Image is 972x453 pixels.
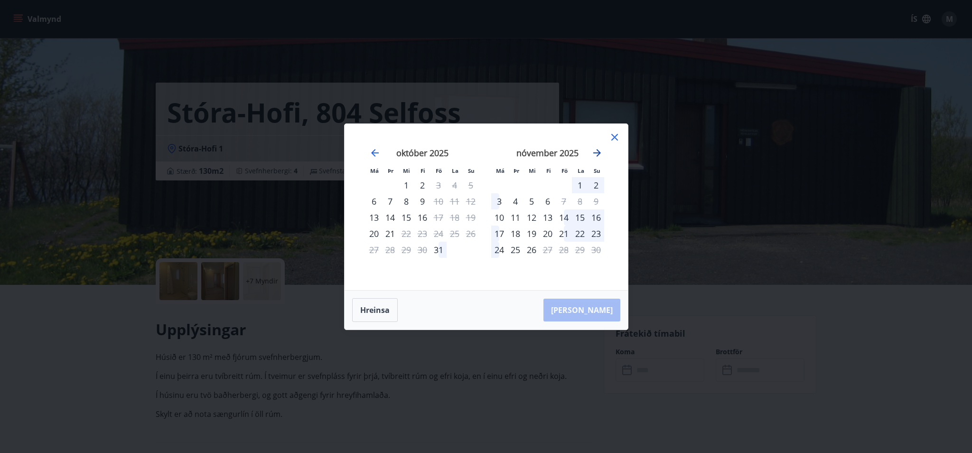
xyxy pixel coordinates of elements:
[491,226,507,242] div: 17
[430,193,447,209] div: Aðeins útritun í boði
[356,135,617,279] div: Calendar
[491,209,507,226] div: Aðeins innritun í boði
[366,193,382,209] td: Choose mánudagur, 6. október 2025 as your check-in date. It’s available.
[398,242,414,258] td: Not available. miðvikudagur, 29. október 2025
[398,209,414,226] td: Choose miðvikudagur, 15. október 2025 as your check-in date. It’s available.
[594,167,600,174] small: Su
[430,242,447,258] td: Choose föstudagur, 31. október 2025 as your check-in date. It’s available.
[414,177,430,193] td: Choose fimmtudagur, 2. október 2025 as your check-in date. It’s available.
[398,193,414,209] div: 8
[572,242,588,258] td: Not available. laugardagur, 29. nóvember 2025
[523,242,540,258] td: Choose miðvikudagur, 26. nóvember 2025 as your check-in date. It’s available.
[572,177,588,193] div: 1
[382,226,398,242] div: 21
[463,226,479,242] td: Not available. sunnudagur, 26. október 2025
[588,226,604,242] td: Choose sunnudagur, 23. nóvember 2025 as your check-in date. It’s available.
[370,167,379,174] small: Má
[366,242,382,258] td: Not available. mánudagur, 27. október 2025
[436,167,442,174] small: Fö
[463,209,479,226] td: Not available. sunnudagur, 19. október 2025
[366,226,382,242] div: Aðeins innritun í boði
[523,209,540,226] div: 12
[507,226,523,242] td: Choose þriðjudagur, 18. nóvember 2025 as your check-in date. It’s available.
[572,226,588,242] td: Choose laugardagur, 22. nóvember 2025 as your check-in date. It’s available.
[540,242,556,258] td: Not available. fimmtudagur, 27. nóvember 2025
[421,167,425,174] small: Fi
[382,193,398,209] div: 7
[588,193,604,209] td: Not available. sunnudagur, 9. nóvember 2025
[572,177,588,193] td: Choose laugardagur, 1. nóvember 2025 as your check-in date. It’s available.
[516,147,579,159] strong: nóvember 2025
[491,209,507,226] td: Choose mánudagur, 10. nóvember 2025 as your check-in date. It’s available.
[556,209,572,226] div: 14
[382,226,398,242] td: Choose þriðjudagur, 21. október 2025 as your check-in date. It’s available.
[556,193,572,209] div: Aðeins útritun í boði
[366,193,382,209] div: Aðeins innritun í boði
[588,209,604,226] div: 16
[398,177,414,193] div: 1
[540,209,556,226] div: 13
[382,209,398,226] td: Choose þriðjudagur, 14. október 2025 as your check-in date. It’s available.
[540,242,556,258] div: Aðeins útritun í boði
[588,242,604,258] td: Not available. sunnudagur, 30. nóvember 2025
[398,226,414,242] div: Aðeins útritun í boði
[447,193,463,209] td: Not available. laugardagur, 11. október 2025
[414,177,430,193] div: 2
[366,209,382,226] div: Aðeins innritun í boði
[388,167,393,174] small: Þr
[366,209,382,226] td: Choose mánudagur, 13. október 2025 as your check-in date. It’s available.
[572,209,588,226] div: 15
[507,226,523,242] div: 18
[491,193,507,209] div: 3
[414,226,430,242] td: Not available. fimmtudagur, 23. október 2025
[556,209,572,226] td: Choose föstudagur, 14. nóvember 2025 as your check-in date. It’s available.
[430,177,447,193] div: Aðeins útritun í boði
[414,242,430,258] td: Not available. fimmtudagur, 30. október 2025
[398,209,414,226] div: 15
[430,177,447,193] td: Not available. föstudagur, 3. október 2025
[540,226,556,242] td: Choose fimmtudagur, 20. nóvember 2025 as your check-in date. It’s available.
[398,226,414,242] td: Not available. miðvikudagur, 22. október 2025
[382,209,398,226] div: 14
[572,226,588,242] div: 22
[398,193,414,209] td: Choose miðvikudagur, 8. október 2025 as your check-in date. It’s available.
[430,193,447,209] td: Not available. föstudagur, 10. október 2025
[588,226,604,242] div: 23
[523,242,540,258] div: 26
[398,177,414,193] td: Choose miðvikudagur, 1. október 2025 as your check-in date. It’s available.
[540,193,556,209] div: 6
[452,167,458,174] small: La
[414,209,430,226] td: Choose fimmtudagur, 16. október 2025 as your check-in date. It’s available.
[588,177,604,193] div: 2
[540,193,556,209] td: Choose fimmtudagur, 6. nóvember 2025 as your check-in date. It’s available.
[507,242,523,258] div: 25
[382,193,398,209] td: Choose þriðjudagur, 7. október 2025 as your check-in date. It’s available.
[523,209,540,226] td: Choose miðvikudagur, 12. nóvember 2025 as your check-in date. It’s available.
[382,242,398,258] td: Not available. þriðjudagur, 28. október 2025
[523,226,540,242] td: Choose miðvikudagur, 19. nóvember 2025 as your check-in date. It’s available.
[496,167,505,174] small: Má
[556,226,572,242] td: Choose föstudagur, 21. nóvember 2025 as your check-in date. It’s available.
[430,226,447,242] td: Not available. föstudagur, 24. október 2025
[414,193,430,209] div: 9
[447,209,463,226] td: Not available. laugardagur, 18. október 2025
[572,193,588,209] td: Not available. laugardagur, 8. nóvember 2025
[578,167,584,174] small: La
[396,147,449,159] strong: október 2025
[491,193,507,209] td: Choose mánudagur, 3. nóvember 2025 as your check-in date. It’s available.
[414,209,430,226] div: 16
[507,193,523,209] td: Choose þriðjudagur, 4. nóvember 2025 as your check-in date. It’s available.
[369,147,381,159] div: Move backward to switch to the previous month.
[507,193,523,209] div: 4
[523,226,540,242] div: 19
[430,209,447,226] td: Not available. föstudagur, 17. október 2025
[514,167,519,174] small: Þr
[414,193,430,209] td: Choose fimmtudagur, 9. október 2025 as your check-in date. It’s available.
[447,177,463,193] td: Not available. laugardagur, 4. október 2025
[491,242,507,258] div: 24
[403,167,410,174] small: Mi
[540,226,556,242] div: 20
[507,209,523,226] div: 11
[556,242,572,258] td: Not available. föstudagur, 28. nóvember 2025
[507,209,523,226] td: Choose þriðjudagur, 11. nóvember 2025 as your check-in date. It’s available.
